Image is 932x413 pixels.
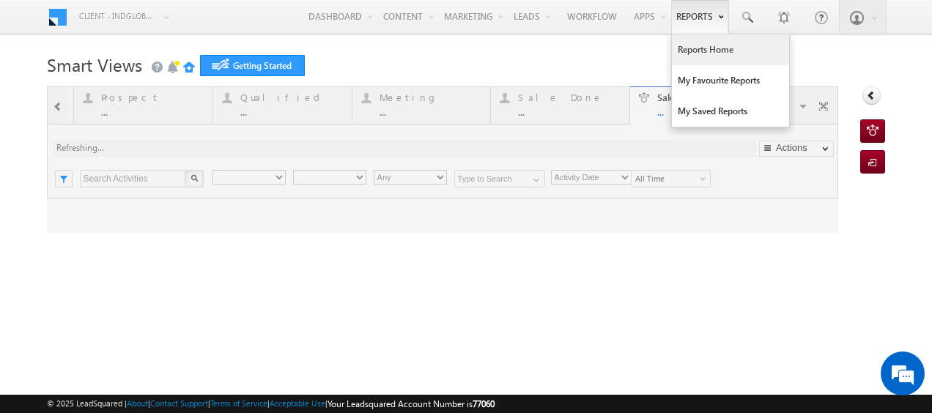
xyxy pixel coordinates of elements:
a: Terms of Service [210,398,267,408]
div: Minimize live chat window [240,7,275,42]
textarea: Type your message and hit 'Enter' [19,135,267,305]
a: My Favourite Reports [672,65,789,96]
a: Acceptable Use [270,398,325,408]
em: Start Chat [199,316,266,336]
a: Contact Support [150,398,208,408]
span: Your Leadsquared Account Number is [328,398,495,409]
span: 77060 [473,398,495,409]
span: © 2025 LeadSquared | | | | | [47,397,495,411]
a: Getting Started [200,55,305,76]
img: d_60004797649_company_0_60004797649 [25,77,62,96]
a: My Saved Reports [672,96,789,127]
span: Client - indglobal1 (77060) [79,9,156,23]
span: Smart Views [47,53,142,76]
div: Chat with us now [76,77,246,96]
a: Reports Home [672,34,789,65]
a: About [127,398,148,408]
